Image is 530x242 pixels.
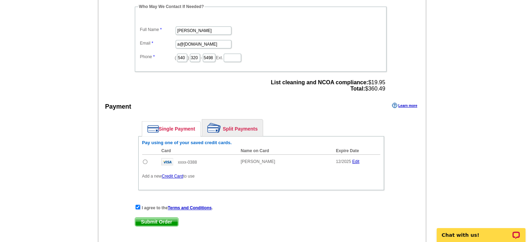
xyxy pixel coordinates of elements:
img: single-payment.png [147,125,159,133]
h6: Pay using one of your saved credit cards. [142,140,380,146]
a: Split Payments [202,119,263,136]
span: [PERSON_NAME] [241,159,275,164]
span: $19.95 $360.49 [271,79,385,92]
img: visa.gif [161,158,173,165]
th: Card [158,147,237,155]
span: Submit Order [135,218,178,226]
img: split-payment.png [207,123,221,133]
p: Add a new to use [142,173,380,179]
span: 12/2025 [336,159,351,164]
span: xxxx-0388 [178,160,197,165]
label: Email [140,40,175,46]
iframe: LiveChat chat widget [432,220,530,242]
a: Learn more [392,103,417,108]
label: Full Name [140,26,175,33]
strong: I agree to the . [142,205,213,210]
th: Expire Date [332,147,380,155]
label: Phone [140,54,175,60]
div: Payment [105,102,131,111]
a: Edit [352,159,360,164]
dd: ( ) - Ext. [138,52,383,63]
legend: Who May We Contact If Needed? [138,3,205,10]
strong: Total: [350,86,365,92]
strong: List cleaning and NCOA compliance: [271,79,368,85]
a: Credit Card [162,174,183,179]
a: Terms and Conditions [168,205,212,210]
a: Single Payment [142,122,200,136]
th: Name on Card [237,147,332,155]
